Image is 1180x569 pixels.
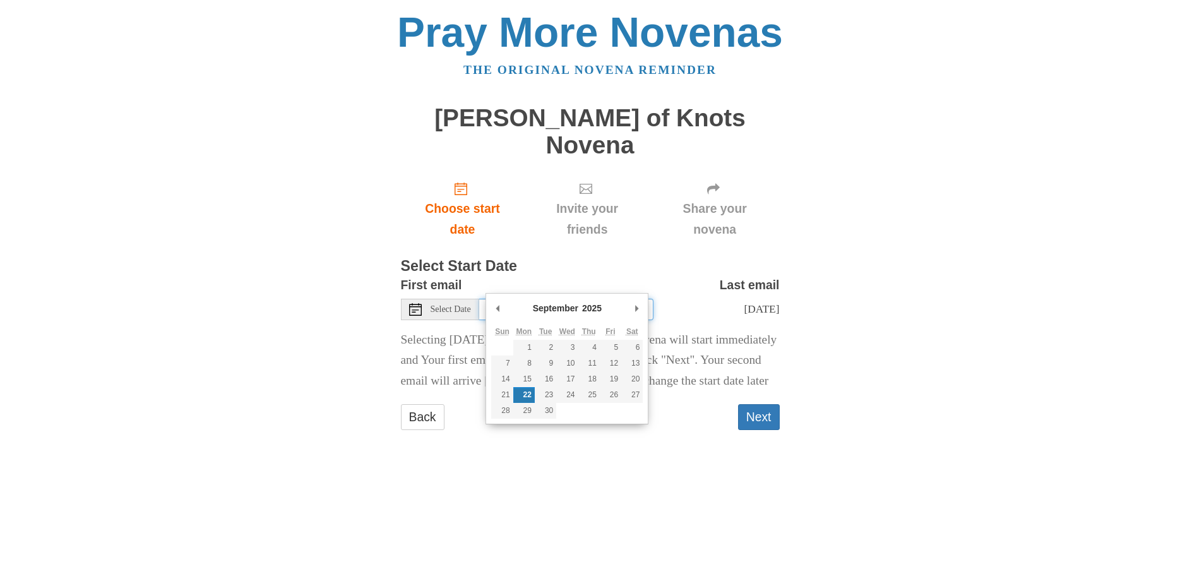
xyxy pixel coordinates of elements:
button: 12 [600,356,621,371]
button: 4 [578,340,600,356]
a: Back [401,404,444,430]
button: 2 [535,340,556,356]
button: 25 [578,387,600,403]
button: 27 [621,387,643,403]
button: 19 [600,371,621,387]
label: First email [401,275,462,296]
button: 15 [513,371,535,387]
abbr: Tuesday [539,327,552,336]
button: 26 [600,387,621,403]
button: 9 [535,356,556,371]
span: Share your novena [663,198,767,240]
h1: [PERSON_NAME] of Knots Novena [401,105,780,159]
button: 22 [513,387,535,403]
abbr: Wednesday [559,327,575,336]
span: Select Date [431,305,471,314]
button: 29 [513,403,535,419]
button: 23 [535,387,556,403]
input: Use the arrow keys to pick a date [479,299,653,320]
button: 7 [491,356,513,371]
button: 18 [578,371,600,387]
button: Next [738,404,780,430]
abbr: Saturday [626,327,638,336]
div: Click "Next" to confirm your start date first. [524,171,650,246]
button: 6 [621,340,643,356]
abbr: Friday [605,327,615,336]
button: 8 [513,356,535,371]
button: 11 [578,356,600,371]
button: 20 [621,371,643,387]
h3: Select Start Date [401,258,780,275]
button: 10 [556,356,578,371]
button: Next Month [630,299,643,318]
button: 5 [600,340,621,356]
abbr: Monday [516,327,532,336]
button: 13 [621,356,643,371]
span: Invite your friends [537,198,637,240]
div: September [531,299,580,318]
button: 21 [491,387,513,403]
button: 24 [556,387,578,403]
button: 3 [556,340,578,356]
button: 30 [535,403,556,419]
button: 28 [491,403,513,419]
abbr: Thursday [582,327,596,336]
abbr: Sunday [495,327,510,336]
a: Pray More Novenas [397,9,783,56]
button: 14 [491,371,513,387]
label: Last email [720,275,780,296]
button: 1 [513,340,535,356]
a: The original novena reminder [463,63,717,76]
span: Choose start date [414,198,512,240]
div: 2025 [580,299,604,318]
div: Click "Next" to confirm your start date first. [650,171,780,246]
button: 17 [556,371,578,387]
button: Previous Month [491,299,504,318]
a: Choose start date [401,171,525,246]
span: [DATE] [744,302,779,315]
button: 16 [535,371,556,387]
p: Selecting [DATE] as the start date means Your novena will start immediately and Your first email ... [401,330,780,392]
